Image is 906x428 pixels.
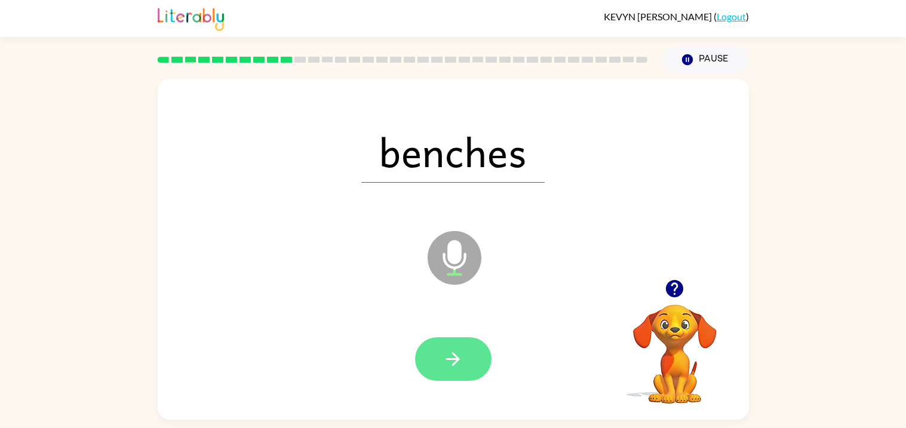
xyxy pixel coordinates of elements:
div: ( ) [604,11,749,22]
span: benches [361,121,545,183]
img: Literably [158,5,224,31]
span: KEVYN [PERSON_NAME] [604,11,714,22]
video: Your browser must support playing .mp4 files to use Literably. Please try using another browser. [615,286,735,405]
button: Pause [662,46,749,73]
a: Logout [717,11,746,22]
